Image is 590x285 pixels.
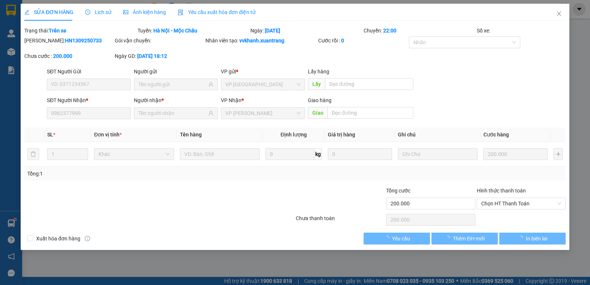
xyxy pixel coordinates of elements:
div: VP gửi [221,67,305,76]
button: Thêm ĐH mới [431,233,498,244]
span: Định lượng [281,132,307,138]
div: SĐT Người Nhận [47,96,131,104]
button: plus [553,148,563,160]
span: Đơn vị tính [94,132,122,138]
input: 0 [483,148,548,160]
button: Yêu cầu [364,233,430,244]
span: loading [384,236,392,241]
span: Cước hàng [483,132,509,138]
span: loading [445,236,453,241]
input: Tên người nhận [138,109,207,117]
div: Ngày: [250,27,363,35]
input: VD: Bàn, Ghế [180,148,260,160]
span: Yêu cầu [392,234,410,243]
div: Tổng: 1 [27,170,228,178]
div: SĐT Người Gửi [47,67,131,76]
b: [DATE] [265,28,280,34]
span: user [208,82,214,87]
span: user [208,111,214,116]
b: 0 [341,38,344,44]
span: Thêm ĐH mới [453,234,484,243]
div: [PERSON_NAME]: [24,37,113,45]
button: In biên lai [499,233,566,244]
div: Gói vận chuyển: [115,37,204,45]
b: 22:00 [383,28,396,34]
span: SỬA ĐƠN HÀNG [24,9,73,15]
b: vvkhanh.xuantrang [239,38,284,44]
b: 200.000 [53,53,72,59]
b: HN1309250733 [65,38,102,44]
div: Chưa thanh toán [295,214,385,227]
span: Tên hàng [180,132,202,138]
span: Chọn HT Thanh Toán [481,198,561,209]
span: Xuất hóa đơn hàng [33,234,83,243]
div: Trạng thái: [24,27,137,35]
span: Lịch sử [85,9,111,15]
span: Lấy hàng [308,69,329,74]
span: Ảnh kiện hàng [123,9,166,15]
div: Chuyến: [363,27,476,35]
div: Số xe: [476,27,566,35]
input: Dọc đường [327,107,414,119]
span: Yêu cầu xuất hóa đơn điện tử [178,9,256,15]
span: edit [24,10,29,15]
span: Khác [98,149,169,160]
label: Hình thức thanh toán [477,188,526,194]
span: picture [123,10,128,15]
img: icon [178,10,184,15]
div: Cước rồi : [318,37,407,45]
span: In biên lai [526,234,547,243]
div: Người gửi [134,67,218,76]
button: delete [27,148,39,160]
span: clock-circle [85,10,90,15]
span: info-circle [85,236,90,241]
span: Tổng cước [386,188,410,194]
input: Ghi Chú [398,148,478,160]
span: loading [518,236,526,241]
div: Người nhận [134,96,218,104]
b: [DATE] 18:12 [137,53,167,59]
div: Chưa cước : [24,52,113,60]
b: Hà Nội - Mộc Châu [153,28,197,34]
span: VP Nhận [221,97,242,103]
span: VP MỘC CHÂU [225,108,301,119]
span: Giao [308,107,327,119]
div: Ngày GD: [115,52,204,60]
div: Tuyến: [137,27,250,35]
b: Trên xe [49,28,66,34]
span: Giao hàng [308,97,332,103]
span: SL [47,132,53,138]
th: Ghi chú [395,128,480,142]
span: close [556,11,562,17]
input: Dọc đường [325,78,414,90]
input: 0 [328,148,392,160]
input: Tên người gửi [138,80,207,88]
div: Nhân viên tạo: [205,37,317,45]
span: Lấy [308,78,325,90]
span: kg [315,148,322,160]
span: VP HÀ NỘI [225,79,301,90]
span: Giá trị hàng [328,132,355,138]
button: Close [549,4,569,24]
